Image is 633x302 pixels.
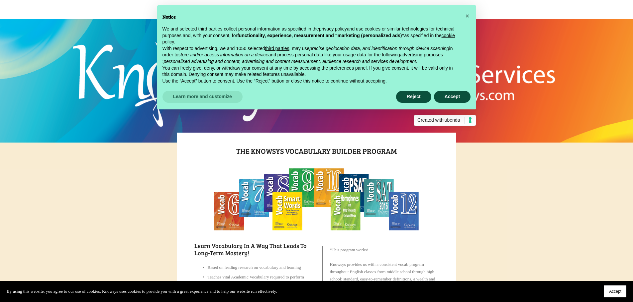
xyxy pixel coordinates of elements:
p: We and selected third parties collect personal information as specified in the and use cookies or... [162,26,460,45]
em: personalised advertising and content, advertising and content measurement, audience research and ... [163,59,417,64]
span: × [466,12,470,20]
strong: functionality, experience, measurement and “marketing (personalized ads)” [237,33,404,38]
button: third parties [265,45,289,52]
span: Accept [609,289,621,294]
h2: Learn vocabulary in a way that leads to long-term mastery! [194,242,311,257]
p: With respect to advertising, we and 1050 selected , may use in order to and process personal data... [162,45,460,65]
h1: The Knowsys Vocabulary Builder Program [194,145,439,157]
p: You can freely give, deny, or withdraw your consent at any time by accessing the preferences pane... [162,65,460,78]
em: store and/or access information on a device [178,52,268,57]
blockquote: This program works! Knowsys provides us with a consistent vocab program throughout English classe... [322,246,439,297]
p: By using this website, you agree to our use of cookies. Knowsys uses cookies to provide you with ... [7,288,277,295]
button: Reject [396,91,431,103]
p: Based on leading research on vocabulary and learning [208,264,311,271]
em: precise geolocation data, and identification through device scanning [309,46,449,51]
button: Accept [434,91,471,103]
a: privacy policy [319,26,347,31]
span: Created with [417,117,464,124]
a: cookie policy [162,33,455,45]
h2: Notice [162,13,460,21]
a: Created withiubenda [414,115,476,126]
button: advertising purposes [400,52,443,58]
span: iubenda [444,117,460,123]
button: Learn more and customize [162,91,243,103]
img: 20160113 Vocab Sales covers splash.gif [214,168,419,231]
span: “ [330,247,332,252]
button: Close this notice [462,11,473,21]
button: Accept [604,285,626,297]
p: Use the “Accept” button to consent. Use the “Reject” button or close this notice to continue with... [162,78,460,85]
p: Teaches vital Academic Vocabulary required to perform well on tests, in college, and in the workp... [208,273,311,288]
